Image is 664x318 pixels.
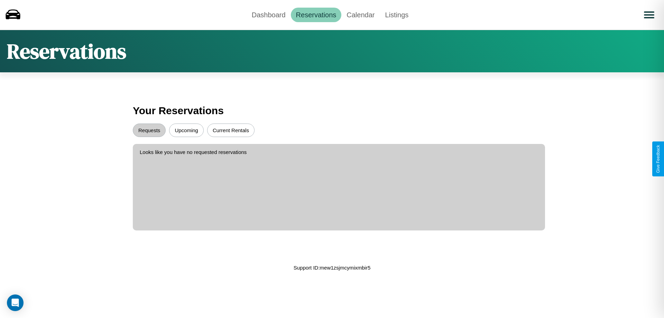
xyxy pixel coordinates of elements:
[140,147,538,157] p: Looks like you have no requested reservations
[7,294,24,311] div: Open Intercom Messenger
[341,8,380,22] a: Calendar
[7,37,126,65] h1: Reservations
[294,263,371,272] p: Support ID: mew1zsjmcymixmbir5
[656,145,661,173] div: Give Feedback
[247,8,291,22] a: Dashboard
[133,101,531,120] h3: Your Reservations
[639,5,659,25] button: Open menu
[380,8,414,22] a: Listings
[207,124,255,137] button: Current Rentals
[133,124,166,137] button: Requests
[291,8,342,22] a: Reservations
[169,124,204,137] button: Upcoming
